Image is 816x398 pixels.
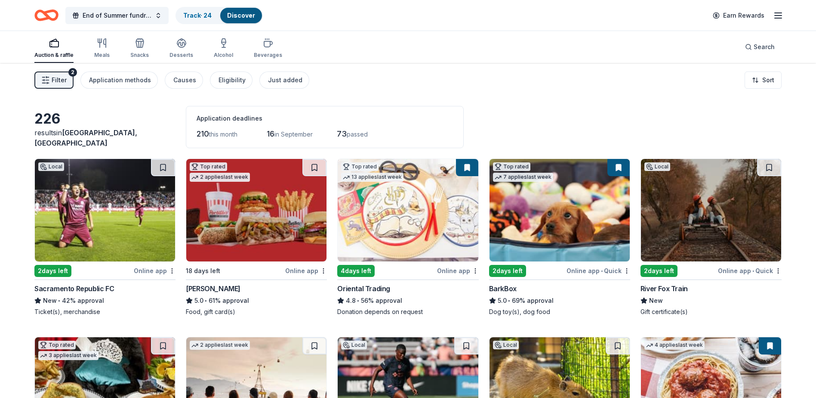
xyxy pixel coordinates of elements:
[644,341,705,350] div: 4 applies last week
[210,72,252,89] button: Eligibility
[52,75,67,85] span: Filter
[58,297,60,304] span: •
[186,159,326,261] img: Image for Portillo's
[490,159,630,261] img: Image for BarkBox
[197,129,209,138] span: 210
[34,308,176,316] div: Ticket(s), merchandise
[357,297,360,304] span: •
[745,72,782,89] button: Sort
[738,38,782,56] button: Search
[183,12,212,19] a: Track· 24
[173,75,196,85] div: Causes
[186,295,327,306] div: 61% approval
[214,52,233,59] div: Alcohol
[493,173,553,182] div: 7 applies last week
[190,173,250,182] div: 2 applies last week
[493,162,530,171] div: Top rated
[274,131,313,138] span: in September
[508,297,510,304] span: •
[43,295,57,306] span: New
[169,34,193,63] button: Desserts
[190,341,250,350] div: 2 applies last week
[34,128,137,147] span: in
[34,265,71,277] div: 2 days left
[34,52,74,59] div: Auction & raffle
[493,341,519,349] div: Local
[169,52,193,59] div: Desserts
[337,283,390,294] div: Oriental Trading
[34,5,59,25] a: Home
[640,283,688,294] div: River Fox Train
[34,128,137,147] span: [GEOGRAPHIC_DATA], [GEOGRAPHIC_DATA]
[80,72,158,89] button: Application methods
[205,297,207,304] span: •
[227,12,255,19] a: Discover
[194,295,203,306] span: 5.0
[754,42,775,52] span: Search
[752,267,754,274] span: •
[347,131,368,138] span: passed
[34,34,74,63] button: Auction & raffle
[254,52,282,59] div: Beverages
[337,129,347,138] span: 73
[341,173,403,182] div: 13 applies last week
[35,159,175,261] img: Image for Sacramento Republic FC
[337,308,478,316] div: Donation depends on request
[498,295,507,306] span: 5.0
[186,283,240,294] div: [PERSON_NAME]
[254,34,282,63] button: Beverages
[285,265,327,276] div: Online app
[337,265,375,277] div: 4 days left
[89,75,151,85] div: Application methods
[130,52,149,59] div: Snacks
[83,10,151,21] span: End of Summer fundraiser
[186,266,220,276] div: 18 days left
[762,75,774,85] span: Sort
[176,7,263,24] button: Track· 24Discover
[219,75,246,85] div: Eligibility
[489,295,630,306] div: 69% approval
[65,7,169,24] button: End of Summer fundraiser
[34,295,176,306] div: 42% approval
[640,159,782,316] a: Image for River Fox TrainLocal2days leftOnline app•QuickRiver Fox TrainNewGift certificate(s)
[267,129,274,138] span: 16
[34,127,176,148] div: results
[165,72,203,89] button: Causes
[489,308,630,316] div: Dog toy(s), dog food
[34,159,176,316] a: Image for Sacramento Republic FCLocal2days leftOnline appSacramento Republic FCNew•42% approvalTi...
[708,8,770,23] a: Earn Rewards
[214,34,233,63] button: Alcohol
[346,295,356,306] span: 4.8
[94,52,110,59] div: Meals
[34,72,74,89] button: Filter2
[341,341,367,349] div: Local
[186,159,327,316] a: Image for Portillo'sTop rated2 applieslast week18 days leftOnline app[PERSON_NAME]5.0•61% approva...
[489,159,630,316] a: Image for BarkBoxTop rated7 applieslast week2days leftOnline app•QuickBarkBox5.0•69% approvalDog ...
[640,265,677,277] div: 2 days left
[601,267,603,274] span: •
[341,162,379,171] div: Top rated
[567,265,630,276] div: Online app Quick
[134,265,176,276] div: Online app
[94,34,110,63] button: Meals
[437,265,479,276] div: Online app
[259,72,309,89] button: Just added
[186,308,327,316] div: Food, gift card(s)
[38,162,64,171] div: Local
[338,159,478,261] img: Image for Oriental Trading
[209,131,237,138] span: this month
[641,159,781,261] img: Image for River Fox Train
[190,162,227,171] div: Top rated
[268,75,302,85] div: Just added
[197,113,453,124] div: Application deadlines
[130,34,149,63] button: Snacks
[337,295,478,306] div: 56% approval
[38,341,76,349] div: Top rated
[68,68,77,77] div: 2
[34,110,176,127] div: 226
[489,265,526,277] div: 2 days left
[649,295,663,306] span: New
[644,162,670,171] div: Local
[489,283,517,294] div: BarkBox
[718,265,782,276] div: Online app Quick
